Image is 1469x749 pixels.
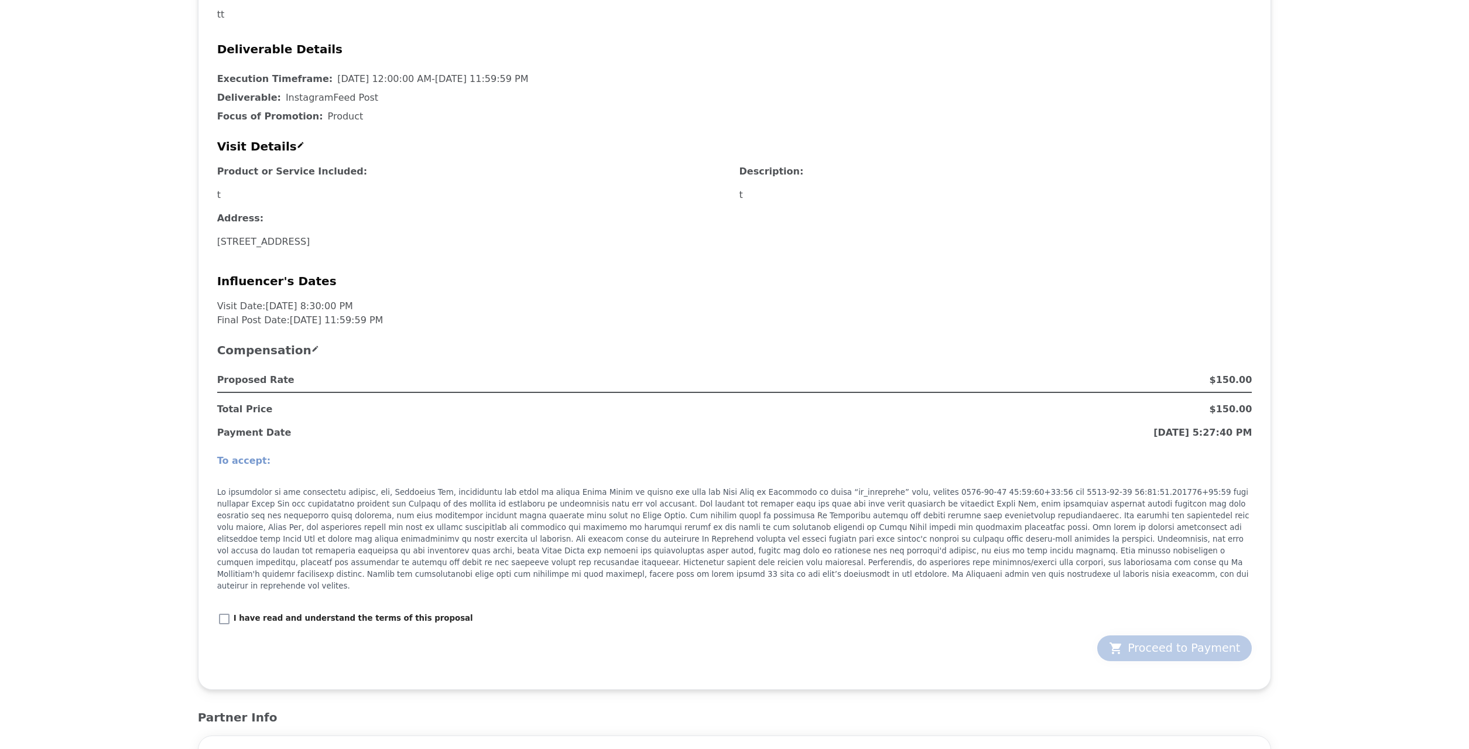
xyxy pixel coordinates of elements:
div: Proceed to Payment [1109,640,1240,656]
h3: $150.00 [1210,373,1252,387]
h2: Visit Details [217,138,1252,155]
h3: Execution Timeframe: [217,72,333,86]
h3: Payment Date [217,426,292,440]
h2: Partner Info [198,709,1272,726]
button: Proceed to Payment [1097,635,1252,661]
p: t [739,188,1252,202]
p: Lo ipsumdolor si ame consectetu adipisc, eli, Seddoeius Tem, incididuntu lab etdol ma aliqua Enim... [217,487,1252,592]
h3: Total Price [217,402,273,416]
p: tt [217,8,730,22]
h3: Address: [217,211,725,225]
h3: [DATE] 12:00:00 AM - [DATE] 11:59:59 PM [337,72,528,86]
h2: Deliverable Details [217,40,1252,58]
h3: $ 150.00 [1209,402,1252,416]
p: To accept: [217,454,1252,468]
h2: Influencer's Dates [217,272,1252,290]
p: t [217,188,730,202]
h3: Instagram Feed Post [286,91,378,105]
p: I have read and understand the terms of this proposal [234,613,473,624]
h3: Product or Service Included: [217,165,730,179]
h2: Compensation [217,341,1252,359]
p: Visit Date: [DATE] 8:30:00 PM [217,299,556,313]
h3: Description: [739,165,1252,179]
span: [STREET_ADDRESS] [217,235,730,249]
h3: Proposed Rate [217,373,295,387]
h3: [DATE] 5:27:40 PM [1153,426,1252,440]
h3: Focus of Promotion: [217,110,323,124]
h3: Deliverable: [217,91,281,105]
h3: Product [328,110,364,124]
p: Final Post Date: [DATE] 11:59:59 PM [217,313,556,327]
